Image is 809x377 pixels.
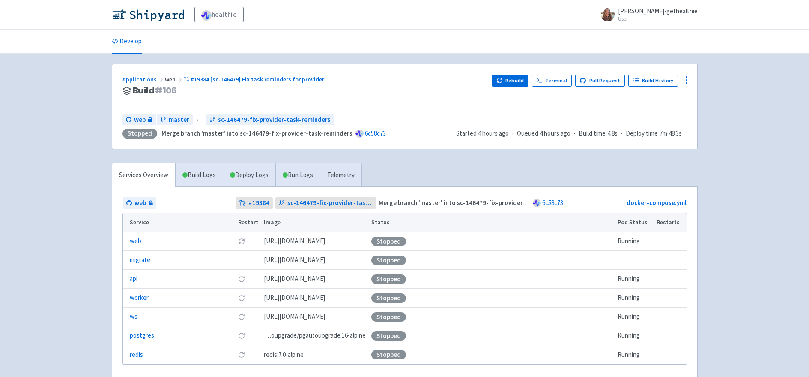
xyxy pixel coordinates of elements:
[264,331,366,341] span: pgautoupgrade/pgautoupgrade:16-alpine
[607,129,618,139] span: 4.8s
[628,75,678,87] a: Build History
[615,232,654,251] td: Running
[654,213,686,232] th: Restarts
[517,129,570,137] span: Queued
[206,114,334,126] a: sc-146479-fix-provider-task-reminders
[371,256,406,265] div: Stopped
[575,75,625,87] a: Pull Request
[176,163,223,187] a: Build Logs
[287,198,373,208] span: sc-146479-fix-provider-task-reminders
[264,274,325,284] span: [DOMAIN_NAME][URL]
[218,115,331,125] span: sc-146479-fix-provider-task-reminders
[112,30,142,54] a: Develop
[615,308,654,326] td: Running
[365,129,386,137] a: 6c58c73
[130,255,150,265] a: migrate
[532,75,572,87] a: Terminal
[275,197,376,209] a: sc-146479-fix-provider-task-reminders
[626,129,658,139] span: Deploy time
[660,129,682,139] span: 7m 48.3s
[540,129,570,137] time: 4 hours ago
[236,197,273,209] a: #19384
[238,238,245,245] button: Restart pod
[238,314,245,320] button: Restart pod
[615,345,654,364] td: Running
[130,350,143,360] a: redis
[264,293,325,303] span: [DOMAIN_NAME][URL]
[130,236,141,246] a: web
[134,115,146,125] span: web
[627,199,687,207] a: docker-compose.yml
[368,213,615,232] th: Status
[122,75,165,83] a: Applications
[320,163,361,187] a: Telemetry
[478,129,509,137] time: 4 hours ago
[615,213,654,232] th: Pod Status
[194,7,244,22] a: healthie
[275,163,320,187] a: Run Logs
[157,114,193,126] a: master
[130,312,137,322] a: ws
[264,255,325,265] span: [DOMAIN_NAME][URL]
[618,16,698,21] small: User
[238,295,245,302] button: Restart pod
[615,326,654,345] td: Running
[238,351,245,358] button: Restart pod
[130,331,154,341] a: postgres
[134,198,146,208] span: web
[169,115,189,125] span: master
[264,350,304,360] span: redis:7.0-alpine
[492,75,528,87] button: Rebuild
[130,293,149,303] a: worker
[122,129,157,139] div: Stopped
[542,199,563,207] a: 6c58c73
[596,8,698,21] a: [PERSON_NAME]-gethealthie User
[122,114,156,126] a: web
[123,197,156,209] a: web
[184,75,331,83] a: #19384 [sc-146479] Fix task reminders for provider...
[196,115,203,125] span: ←
[133,86,177,96] span: Build
[371,237,406,246] div: Stopped
[456,129,687,139] div: · · ·
[238,276,245,283] button: Restart pod
[371,312,406,322] div: Stopped
[261,213,368,232] th: Image
[238,332,245,339] button: Restart pod
[615,289,654,308] td: Running
[371,331,406,341] div: Stopped
[165,75,184,83] span: web
[191,75,329,83] span: #19384 [sc-146479] Fix task reminders for provider ...
[223,163,275,187] a: Deploy Logs
[161,129,352,137] strong: Merge branch 'master' into sc-146479-fix-provider-task-reminders
[456,129,509,137] span: Started
[248,198,269,208] strong: # 19384
[371,293,406,303] div: Stopped
[618,7,698,15] span: [PERSON_NAME]-gethealthie
[579,129,606,139] span: Build time
[112,8,184,21] img: Shipyard logo
[371,350,406,359] div: Stopped
[264,236,325,246] span: [DOMAIN_NAME][URL]
[236,213,261,232] th: Restart
[155,84,177,97] span: # 106
[123,213,236,232] th: Service
[130,274,137,284] a: api
[264,312,325,322] span: [DOMAIN_NAME][URL]
[615,270,654,289] td: Running
[379,199,570,207] strong: Merge branch 'master' into sc-146479-fix-provider-task-reminders
[371,274,406,284] div: Stopped
[112,163,175,187] a: Services Overview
